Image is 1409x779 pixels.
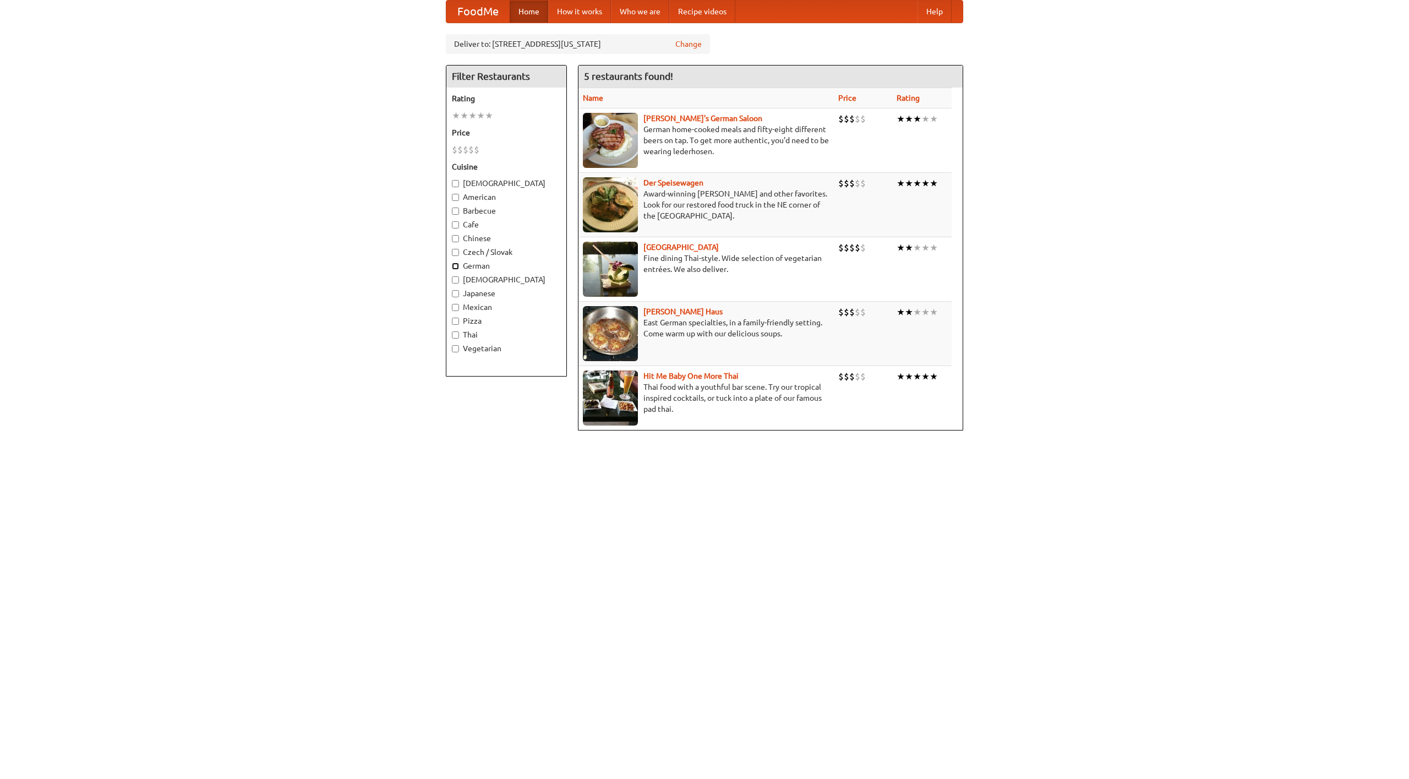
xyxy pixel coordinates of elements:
li: ★ [913,113,921,125]
li: ★ [477,110,485,122]
li: ★ [452,110,460,122]
a: Name [583,94,603,102]
label: Barbecue [452,205,561,216]
a: Help [918,1,952,23]
li: ★ [897,371,905,383]
li: $ [844,177,849,189]
input: [DEMOGRAPHIC_DATA] [452,180,459,187]
a: Rating [897,94,920,102]
li: $ [860,113,866,125]
a: Der Speisewagen [643,178,703,187]
a: [PERSON_NAME]'s German Saloon [643,114,762,123]
li: $ [855,113,860,125]
h5: Price [452,127,561,138]
li: ★ [905,177,913,189]
label: Czech / Slovak [452,247,561,258]
li: $ [838,113,844,125]
li: $ [855,306,860,318]
li: $ [849,113,855,125]
img: esthers.jpg [583,113,638,168]
li: ★ [468,110,477,122]
input: [DEMOGRAPHIC_DATA] [452,276,459,284]
img: babythai.jpg [583,371,638,426]
input: Thai [452,331,459,339]
a: FoodMe [446,1,510,23]
li: ★ [930,306,938,318]
a: [GEOGRAPHIC_DATA] [643,243,719,252]
li: ★ [913,371,921,383]
li: ★ [921,306,930,318]
li: $ [860,242,866,254]
a: Who we are [611,1,669,23]
li: ★ [930,242,938,254]
li: ★ [485,110,493,122]
li: ★ [897,306,905,318]
li: ★ [921,242,930,254]
input: Japanese [452,290,459,297]
a: Recipe videos [669,1,735,23]
li: $ [860,177,866,189]
li: $ [838,371,844,383]
h5: Cuisine [452,161,561,172]
li: $ [452,144,457,156]
p: German home-cooked meals and fifty-eight different beers on tap. To get more authentic, you'd nee... [583,124,829,157]
label: [DEMOGRAPHIC_DATA] [452,274,561,285]
input: German [452,263,459,270]
p: Fine dining Thai-style. Wide selection of vegetarian entrées. We also deliver. [583,253,829,275]
li: $ [849,242,855,254]
li: ★ [913,306,921,318]
li: $ [463,144,468,156]
li: ★ [897,177,905,189]
li: ★ [905,306,913,318]
input: Vegetarian [452,345,459,352]
li: ★ [897,242,905,254]
li: $ [855,371,860,383]
input: Cafe [452,221,459,228]
li: $ [855,177,860,189]
li: ★ [913,177,921,189]
li: ★ [905,242,913,254]
ng-pluralize: 5 restaurants found! [584,71,673,81]
p: East German specialties, in a family-friendly setting. Come warm up with our delicious soups. [583,317,829,339]
li: $ [844,371,849,383]
input: Mexican [452,304,459,311]
li: ★ [905,371,913,383]
li: $ [860,371,866,383]
li: $ [855,242,860,254]
label: Japanese [452,288,561,299]
li: ★ [921,113,930,125]
li: ★ [930,371,938,383]
img: speisewagen.jpg [583,177,638,232]
label: [DEMOGRAPHIC_DATA] [452,178,561,189]
li: $ [457,144,463,156]
label: American [452,192,561,203]
label: German [452,260,561,271]
a: Price [838,94,856,102]
img: satay.jpg [583,242,638,297]
a: Hit Me Baby One More Thai [643,372,739,380]
input: Czech / Slovak [452,249,459,256]
a: Change [675,39,702,50]
label: Mexican [452,302,561,313]
li: $ [838,177,844,189]
li: $ [860,306,866,318]
li: $ [844,306,849,318]
label: Pizza [452,315,561,326]
input: Chinese [452,235,459,242]
input: Barbecue [452,208,459,215]
label: Vegetarian [452,343,561,354]
li: $ [849,177,855,189]
h5: Rating [452,93,561,104]
li: $ [844,242,849,254]
a: [PERSON_NAME] Haus [643,307,723,316]
div: Deliver to: [STREET_ADDRESS][US_STATE] [446,34,710,54]
li: $ [838,242,844,254]
li: $ [844,113,849,125]
li: ★ [897,113,905,125]
li: ★ [930,177,938,189]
